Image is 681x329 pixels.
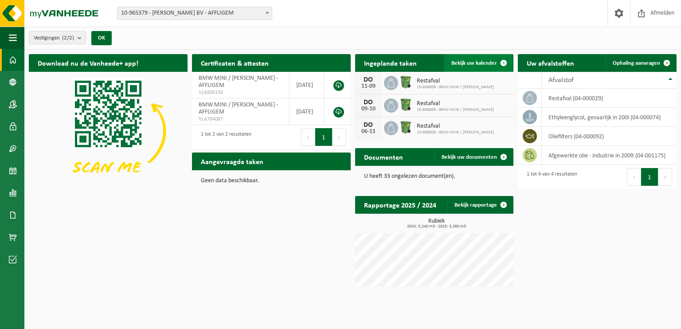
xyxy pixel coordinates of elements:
count: (2/2) [62,35,74,41]
button: Previous [627,168,641,186]
span: Afvalstof [548,77,574,84]
span: 10-965379 - MICHAËL VAN VAERENBERGH BV - AFFLIGEM [117,7,272,20]
img: WB-0370-HPE-GN-01 [398,74,413,90]
h2: Ingeplande taken [355,54,426,71]
div: 11-09 [360,83,377,90]
td: [DATE] [290,72,324,98]
h2: Download nu de Vanheede+ app! [29,54,147,71]
span: 10-808609 - BMW MINI / [PERSON_NAME] [417,85,494,90]
span: Restafval [417,123,494,130]
button: Next [658,168,672,186]
span: 10-808609 - BMW MINI / [PERSON_NAME] [417,130,494,135]
td: afgewerkte olie - industrie in 200lt (04-001175) [542,146,677,165]
a: Ophaling aanvragen [606,54,676,72]
a: Bekijk rapportage [447,196,513,214]
span: VLA704087 [199,116,282,123]
td: [DATE] [290,98,324,125]
a: Bekijk uw documenten [434,148,513,166]
span: 10-808609 - BMW MINI / [PERSON_NAME] [417,107,494,113]
td: ethyleenglycol, gevaarlijk in 200l (04-000074) [542,108,677,127]
span: Restafval [417,78,494,85]
span: Ophaling aanvragen [613,60,660,66]
button: Previous [301,128,315,146]
p: Geen data beschikbaar. [201,178,342,184]
h3: Kubiek [360,218,514,229]
span: 10-965379 - MICHAËL VAN VAERENBERGH BV - AFFLIGEM [117,7,272,20]
div: DO [360,76,377,83]
span: BMW MINI / [PERSON_NAME] - AFFLIGEM [199,75,278,89]
p: U heeft 33 ongelezen document(en). [364,173,505,180]
img: WB-0370-HPE-GN-01 [398,120,413,135]
span: Bekijk uw documenten [442,154,497,160]
div: DO [360,121,377,129]
span: Vestigingen [34,31,74,45]
button: Vestigingen(2/2) [29,31,86,44]
span: Restafval [417,100,494,107]
a: Bekijk uw kalender [444,54,513,72]
span: BMW MINI / [PERSON_NAME] - AFFLIGEM [199,102,278,115]
div: 09-10 [360,106,377,112]
span: VLA900156 [199,89,282,96]
div: DO [360,99,377,106]
td: restafval (04-000029) [542,89,677,108]
button: 1 [641,168,658,186]
div: 1 tot 2 van 2 resultaten [196,127,251,147]
button: OK [91,31,112,45]
button: Next [333,128,346,146]
img: WB-0370-HPE-GN-01 [398,97,413,112]
h2: Documenten [355,148,412,165]
button: 1 [315,128,333,146]
h2: Certificaten & attesten [192,54,278,71]
img: Download de VHEPlus App [29,72,188,191]
td: oliefilters (04-000092) [542,127,677,146]
h2: Uw afvalstoffen [518,54,583,71]
span: 2024: 5,240 m3 - 2025: 3,360 m3 [360,224,514,229]
h2: Rapportage 2025 / 2024 [355,196,445,213]
div: 06-11 [360,129,377,135]
div: 1 tot 4 van 4 resultaten [522,167,577,187]
h2: Aangevraagde taken [192,153,272,170]
span: Bekijk uw kalender [451,60,497,66]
